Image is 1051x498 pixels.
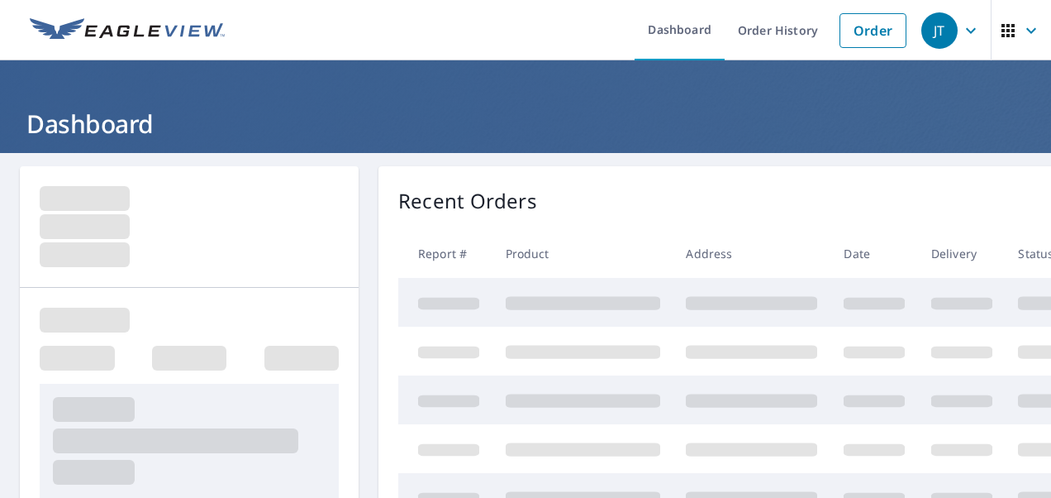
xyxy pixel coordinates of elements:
a: Order [839,13,906,48]
th: Address [673,229,830,278]
div: JT [921,12,958,49]
th: Delivery [918,229,1006,278]
h1: Dashboard [20,107,1031,141]
img: EV Logo [30,18,225,43]
th: Report # [398,229,492,278]
th: Product [492,229,673,278]
th: Date [830,229,918,278]
p: Recent Orders [398,186,537,216]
